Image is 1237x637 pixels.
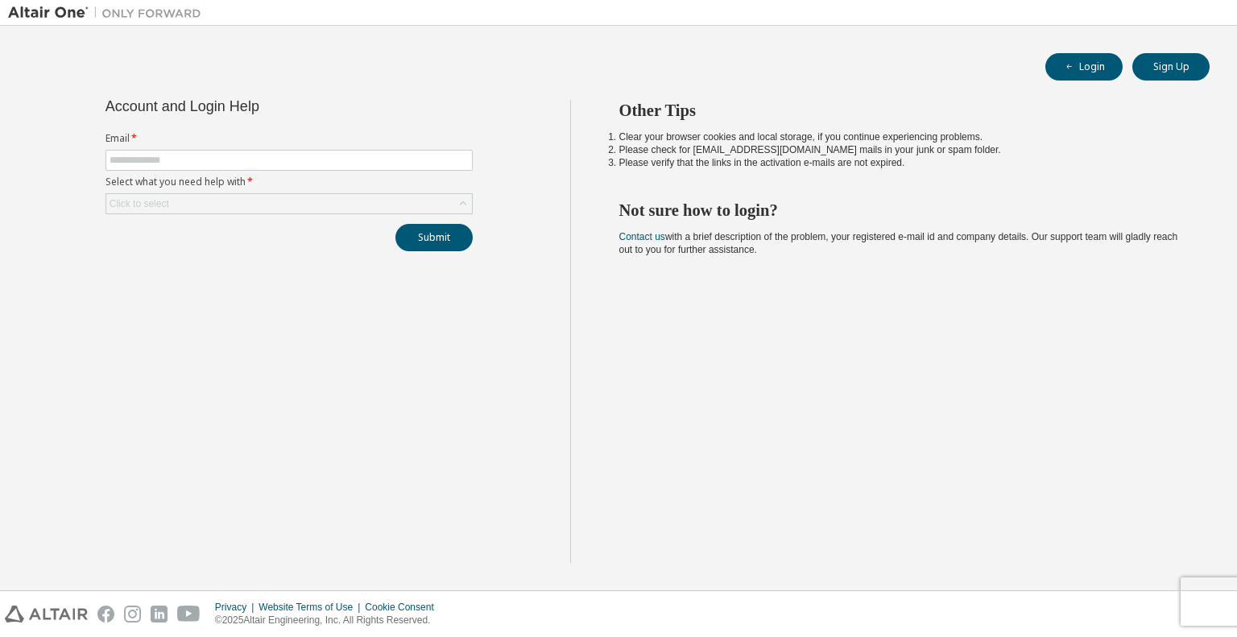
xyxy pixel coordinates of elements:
[215,614,444,627] p: © 2025 Altair Engineering, Inc. All Rights Reserved.
[105,132,473,145] label: Email
[259,601,365,614] div: Website Terms of Use
[619,231,1178,255] span: with a brief description of the problem, your registered e-mail id and company details. Our suppo...
[151,606,168,623] img: linkedin.svg
[1045,53,1123,81] button: Login
[5,606,88,623] img: altair_logo.svg
[619,200,1181,221] h2: Not sure how to login?
[177,606,201,623] img: youtube.svg
[110,197,169,210] div: Click to select
[124,606,141,623] img: instagram.svg
[106,194,472,213] div: Click to select
[395,224,473,251] button: Submit
[105,176,473,188] label: Select what you need help with
[619,156,1181,169] li: Please verify that the links in the activation e-mails are not expired.
[105,100,399,113] div: Account and Login Help
[619,100,1181,121] h2: Other Tips
[8,5,209,21] img: Altair One
[619,231,665,242] a: Contact us
[619,143,1181,156] li: Please check for [EMAIL_ADDRESS][DOMAIN_NAME] mails in your junk or spam folder.
[215,601,259,614] div: Privacy
[97,606,114,623] img: facebook.svg
[619,130,1181,143] li: Clear your browser cookies and local storage, if you continue experiencing problems.
[365,601,443,614] div: Cookie Consent
[1132,53,1210,81] button: Sign Up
